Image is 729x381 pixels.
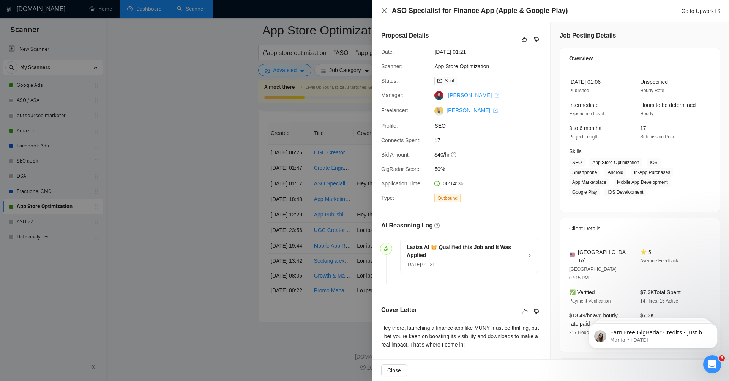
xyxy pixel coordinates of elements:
span: Freelancer: [381,107,408,113]
span: Connects Spent: [381,137,421,143]
span: export [495,93,499,98]
span: Application Time: [381,180,422,187]
span: right [527,253,532,258]
h5: Cover Letter [381,306,417,315]
span: Close [387,366,401,375]
span: ⭐ 5 [640,249,651,255]
span: $40/hr [434,151,548,159]
span: Experience Level [569,111,604,116]
span: 3 to 6 months [569,125,601,131]
h5: Proposal Details [381,31,429,40]
a: Go to Upworkexport [681,8,720,14]
span: $13.49/hr avg hourly rate paid [569,312,618,327]
span: clock-circle [434,181,440,186]
span: like [522,309,528,315]
span: App Store Optimization [589,158,642,167]
button: like [521,307,530,316]
span: Skills [569,148,582,154]
span: SEO [434,122,548,130]
span: dislike [534,309,539,315]
span: 17 [434,136,548,144]
span: [DATE] 01: 21 [407,262,435,267]
span: App Store Optimization [434,62,548,71]
span: question-circle [451,152,457,158]
span: question-circle [434,223,440,228]
iframe: Intercom notifications message [577,307,729,361]
span: 17 [640,125,646,131]
button: dislike [532,35,541,44]
span: Overview [569,54,593,63]
span: Hourly [640,111,653,116]
span: 217 Hours [569,330,590,335]
span: 00:14:36 [443,180,464,187]
a: [PERSON_NAME] export [447,107,498,113]
a: [PERSON_NAME] export [448,92,499,98]
h5: Job Posting Details [560,31,616,40]
span: Mobile App Development [614,178,671,187]
h5: AI Reasoning Log [381,221,433,230]
span: 6 [719,355,725,361]
span: Manager: [381,92,404,98]
button: Close [381,8,387,14]
span: $7.3K Total Spent [640,289,681,295]
span: close [381,8,387,14]
span: [DATE] 01:06 [569,79,601,85]
span: export [715,9,720,13]
span: [GEOGRAPHIC_DATA] 07:15 PM [569,267,617,281]
span: send [383,246,389,251]
span: mail [437,78,442,83]
button: like [520,35,529,44]
span: Unspecified [640,79,668,85]
span: Android [604,168,626,177]
span: export [493,108,498,113]
span: Outbound [434,194,461,202]
iframe: Intercom live chat [703,355,721,373]
div: Job Description [569,359,710,379]
button: dislike [532,307,541,316]
span: Average Feedback [640,258,679,263]
span: Scanner: [381,63,402,69]
span: Status: [381,78,398,84]
button: Close [381,364,407,376]
span: [GEOGRAPHIC_DATA] [578,248,628,265]
span: [DATE] 01:21 [434,48,548,56]
span: iOS [647,158,661,167]
span: Submission Price [640,134,675,140]
span: 14 Hires, 15 Active [640,298,678,304]
h4: ASO Specialist for Finance App (Apple & Google Play) [392,6,568,16]
span: In-App Purchases [631,168,673,177]
span: Payment Verification [569,298,611,304]
span: Bid Amount: [381,152,410,158]
span: Google Play [569,188,600,196]
span: 50% [434,165,548,173]
span: Smartphone [569,168,600,177]
img: c1FsMtjT7JW5GOZaLTXjhB2AJTNAMOogtjyTzHllroai8o8aPR7-elY9afEzl60I9x [434,107,443,116]
h5: Laziza AI 👑 Qualified this Job and It Was Applied [407,243,522,259]
span: dislike [534,36,539,42]
span: Project Length [569,134,598,140]
span: Type: [381,195,394,201]
span: Profile: [381,123,398,129]
div: Client Details [569,218,710,239]
span: Intermediate [569,102,599,108]
span: App Marketplace [569,178,609,187]
span: Hourly Rate [640,88,664,93]
span: Sent [445,78,454,83]
span: ✅ Verified [569,289,595,295]
span: iOS Development [604,188,646,196]
span: Date: [381,49,394,55]
span: GigRadar Score: [381,166,421,172]
span: like [522,36,527,42]
span: SEO [569,158,585,167]
span: Hours to be determined [640,102,696,108]
span: Published [569,88,589,93]
img: 🇺🇸 [570,252,575,257]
